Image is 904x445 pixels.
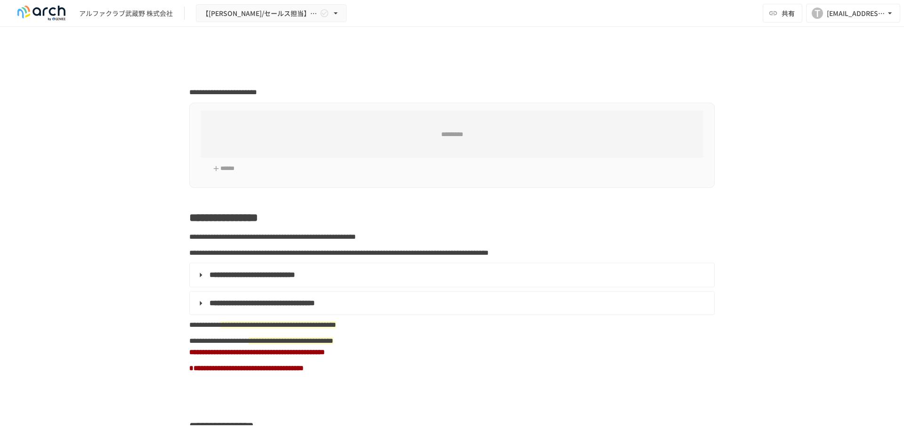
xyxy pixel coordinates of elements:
[782,8,795,18] span: 共有
[202,8,318,19] span: 【[PERSON_NAME]/セールス担当】アルファクラブ武蔵野 株式会社様_初期設定サポート
[812,8,823,19] div: T
[196,4,347,23] button: 【[PERSON_NAME]/セールス担当】アルファクラブ武蔵野 株式会社様_初期設定サポート
[763,4,802,23] button: 共有
[11,6,72,21] img: logo-default@2x-9cf2c760.svg
[827,8,885,19] div: [EMAIL_ADDRESS][DOMAIN_NAME]
[806,4,900,23] button: T[EMAIL_ADDRESS][DOMAIN_NAME]
[79,8,173,18] div: アルファクラブ武蔵野 株式会社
